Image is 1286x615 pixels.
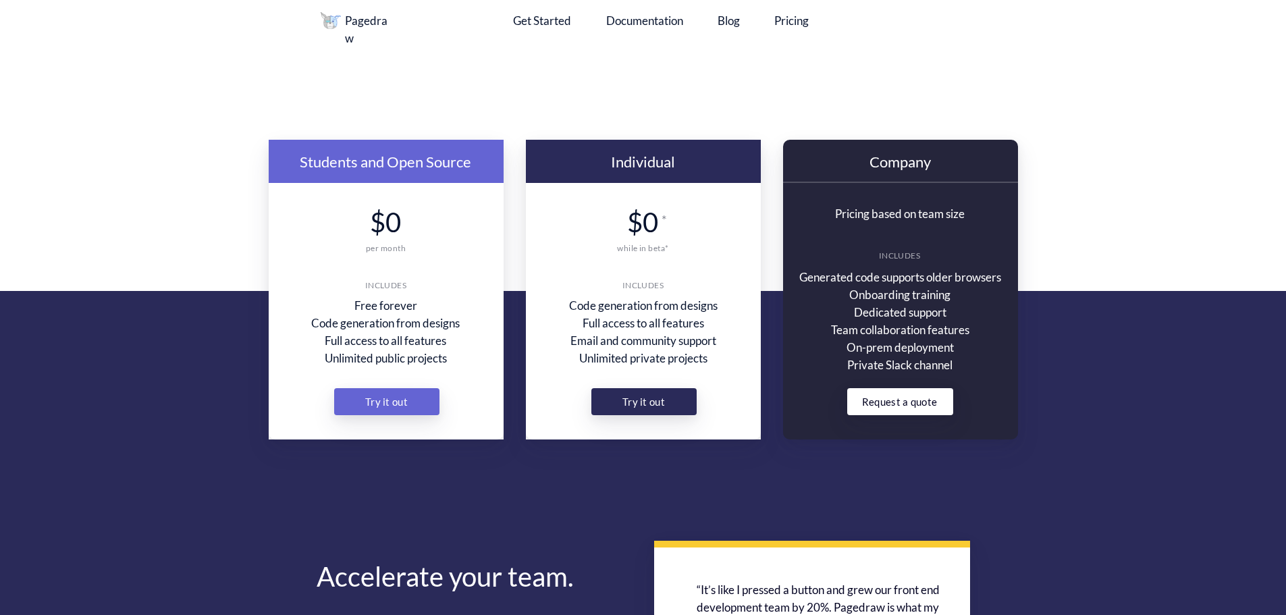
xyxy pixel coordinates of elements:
div: Full access to all features [302,332,469,350]
div: Code generation from designs [550,297,736,315]
img: image.png [321,12,341,29]
a: Try it out [334,388,439,415]
div: Email and community support [550,332,736,350]
div: Request a quote [852,388,948,415]
div: while in beta* [601,243,685,253]
div: Unlimited public projects [302,350,469,367]
div: Full access to all features [550,315,736,332]
div: $0 [370,205,402,239]
a: Documentation [606,12,684,30]
div: Dedicated support [795,304,1005,321]
div: Private Slack channel [795,356,1005,374]
a: Blog [718,12,741,30]
div: On-prem deployment [795,339,1005,356]
div: Individual [572,153,714,171]
div: Try it out [616,388,672,415]
div: Pagedraw [345,12,396,47]
a: Get Started [513,12,571,30]
div: INCLUDES [879,250,921,261]
div: Unlimited private projects [550,350,736,367]
div: INCLUDES [622,280,664,290]
a: Request a quote [847,388,953,415]
div: Accelerate your team. [317,560,614,593]
div: Company [859,153,941,171]
div: Onboarding training [795,286,1005,304]
div: Code generation from designs [302,315,469,332]
a: Try it out [591,388,697,415]
div: Free forever [302,297,469,315]
div: $0 [627,205,659,239]
a: Pricing [774,12,809,30]
div: Pricing based on team size [813,205,987,223]
div: Team collaboration features [795,321,1005,339]
div: INCLUDES [365,280,407,290]
a: Pagedraw [321,12,415,47]
div: per month [360,243,412,253]
div: Students and Open Source [297,153,474,171]
div: Generated code supports older browsers [795,269,1005,286]
div: Try it out [358,388,415,415]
